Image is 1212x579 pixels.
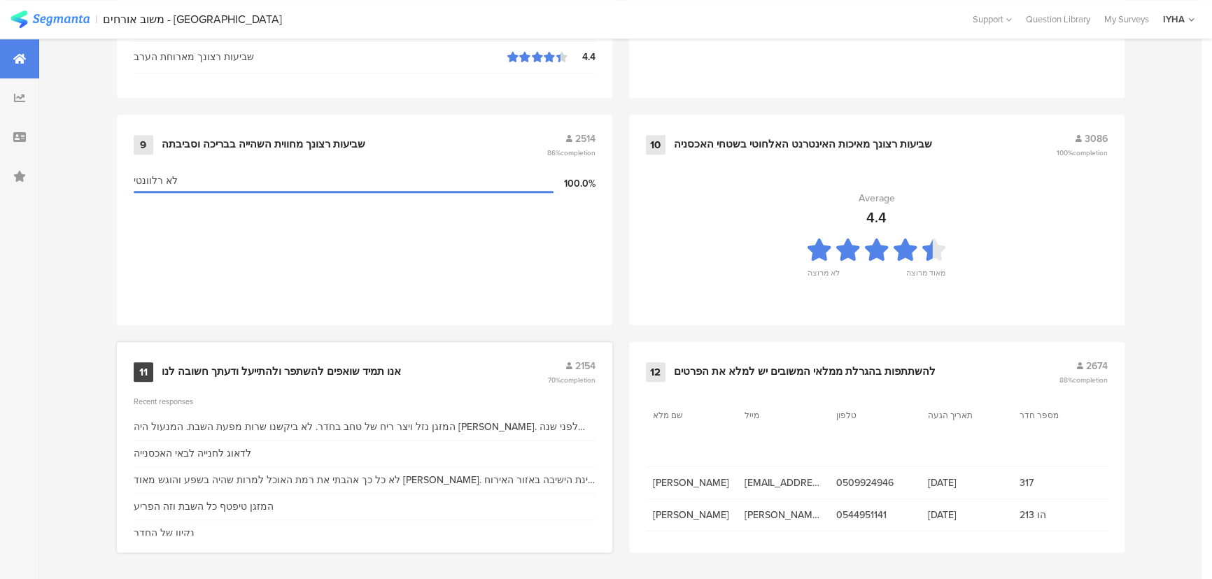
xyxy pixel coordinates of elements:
[1057,148,1108,158] span: 100%
[928,508,1006,522] span: [DATE]
[745,409,808,422] section: מייל
[1073,375,1108,385] span: completion
[1059,375,1108,385] span: 88%
[134,396,596,407] div: Recent responses
[561,375,596,385] span: completion
[859,191,895,206] div: Average
[134,446,251,461] div: לדאוג לחנייה לבאי האכסנייה
[674,365,936,379] div: להשתתפות בהגרלת ממלאי המשובים יש למלא את הפרטים
[134,526,195,541] div: נקיון של החדר
[134,362,153,382] div: 11
[745,476,822,490] span: [EMAIL_ADDRESS][DOMAIN_NAME]
[554,176,596,191] div: 100.0%
[1097,13,1156,26] a: My Surveys
[1086,359,1108,373] span: 2674
[653,409,716,422] section: שם מלא
[646,362,665,382] div: 12
[674,138,932,152] div: שביעות רצונך מאיכות האינטרנט האלחוטי בשטחי האכסניה
[973,8,1012,30] div: Support
[808,267,840,287] div: לא מרוצה
[134,473,596,487] div: לא כל כך אהבתי את רמת האוכל למרות שהיה בשפע והוגש מאוד [PERSON_NAME]. פינת הישיבה באזור האירוח של...
[836,508,914,522] span: 0544951141
[906,267,945,287] div: מאוד מרוצה
[548,375,596,385] span: 70%
[134,420,596,434] div: המזגן נזל ויצר ריח של טחב בחדר. לא ביקשנו שרות מפעת השבת. המנעול היה [PERSON_NAME]. לפני שנה היינ...
[1073,148,1108,158] span: completion
[568,50,596,64] div: 4.4
[928,476,1006,490] span: [DATE]
[836,476,914,490] span: 0509924946
[575,359,596,373] span: 2154
[745,508,822,522] span: [PERSON_NAME][EMAIL_ADDRESS][DOMAIN_NAME]
[653,476,731,490] span: [PERSON_NAME]
[646,135,665,155] div: 10
[547,148,596,158] span: 86%
[103,13,282,26] div: משוב אורחים - [GEOGRAPHIC_DATA]
[1020,476,1097,490] span: 317
[10,10,90,28] img: segmanta logo
[1163,13,1185,26] div: IYHA
[866,207,887,228] div: 4.4
[561,148,596,158] span: completion
[134,50,507,64] div: שביעות רצונך מארוחת הערב
[134,173,178,188] span: לא רלוונטי
[162,365,401,379] div: אנו תמיד שואפים להשתפר ולהתייעל ודעתך חשובה לנו
[575,131,596,146] span: 2514
[1020,409,1083,422] section: מספר חדר
[1085,131,1108,146] span: 3086
[1020,508,1097,522] span: 213 הו
[134,135,153,155] div: 9
[95,11,97,27] div: |
[162,138,365,152] div: שביעות רצונך מחווית השהייה בבריכה וסביבתה
[928,409,991,422] section: תאריך הגעה
[134,499,274,514] div: המזגן טיפטף כל השבת וזה הפריע
[653,508,731,522] span: [PERSON_NAME]
[836,409,899,422] section: טלפון
[1019,13,1097,26] a: Question Library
